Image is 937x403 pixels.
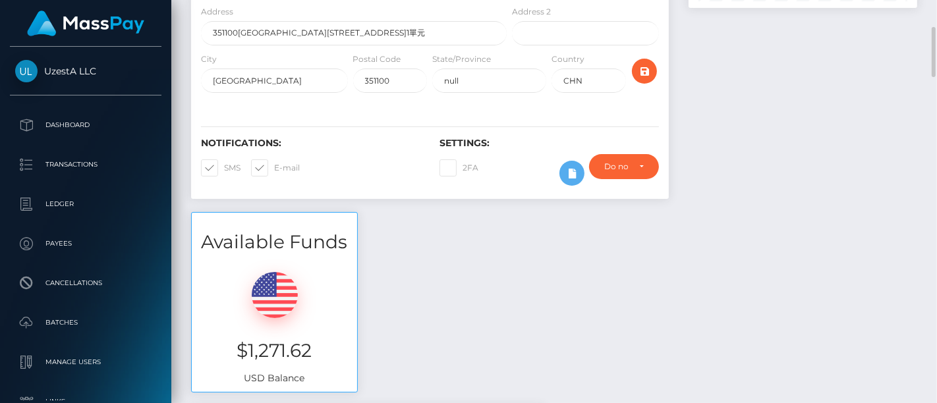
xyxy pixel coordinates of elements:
a: Transactions [10,148,161,181]
label: City [201,53,217,65]
button: Do not require [589,154,659,179]
label: Address [201,6,233,18]
a: Dashboard [10,109,161,142]
label: Address 2 [512,6,551,18]
img: MassPay Logo [27,11,144,36]
p: Dashboard [15,115,156,135]
p: Cancellations [15,273,156,293]
h6: Settings: [440,138,658,149]
img: UzestA LLC [15,60,38,82]
span: UzestA LLC [10,65,161,77]
p: Transactions [15,155,156,175]
a: Batches [10,306,161,339]
label: Country [552,53,584,65]
a: Manage Users [10,346,161,379]
p: Manage Users [15,352,156,372]
a: Payees [10,227,161,260]
p: Payees [15,234,156,254]
h3: Available Funds [192,229,357,255]
label: E-mail [251,159,300,176]
p: Batches [15,313,156,333]
a: Ledger [10,188,161,221]
div: Do not require [604,161,629,172]
p: Ledger [15,194,156,214]
h6: Notifications: [201,138,420,149]
label: SMS [201,159,241,176]
img: USD.png [252,272,298,318]
label: State/Province [432,53,491,65]
label: Postal Code [353,53,401,65]
h3: $1,271.62 [202,338,347,363]
label: 2FA [440,159,478,176]
a: Cancellations [10,267,161,300]
div: USD Balance [192,255,357,392]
